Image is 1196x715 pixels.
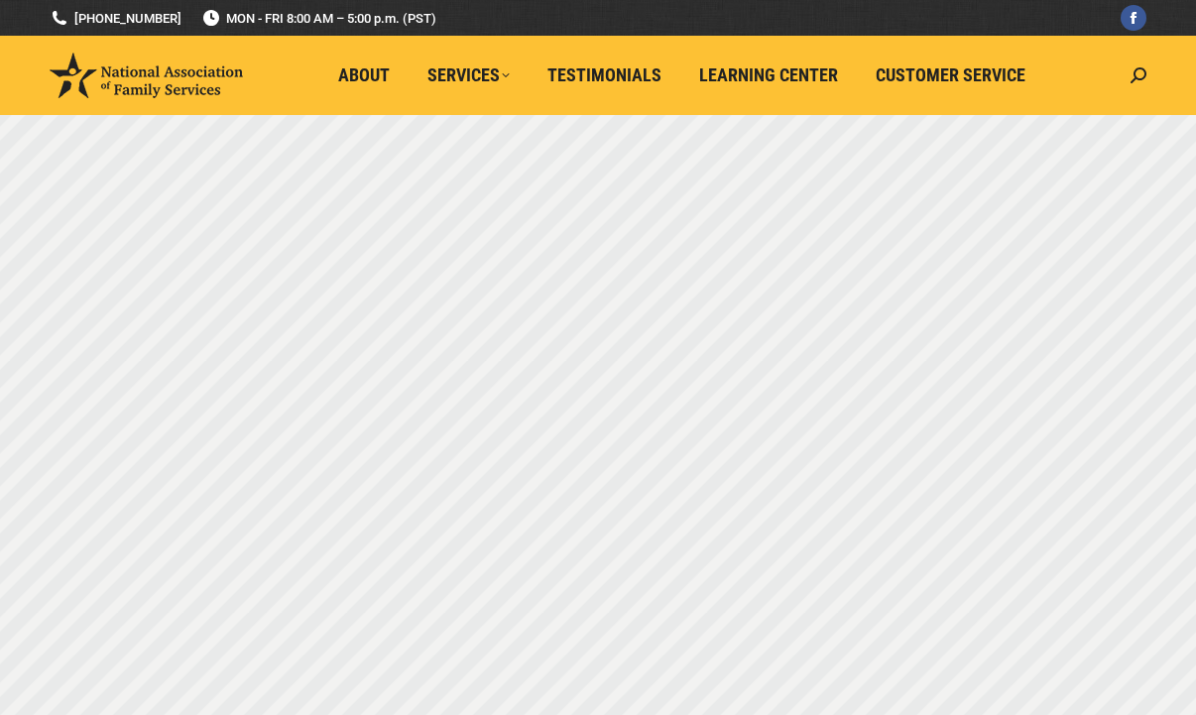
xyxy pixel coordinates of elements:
span: MON - FRI 8:00 AM – 5:00 p.m. (PST) [201,9,436,28]
img: National Association of Family Services [50,53,243,98]
a: Customer Service [862,57,1039,94]
span: Customer Service [876,64,1025,86]
a: Facebook page opens in new window [1121,5,1146,31]
a: Learning Center [685,57,852,94]
span: Learning Center [699,64,838,86]
span: Testimonials [547,64,661,86]
a: [PHONE_NUMBER] [50,9,181,28]
a: About [324,57,404,94]
a: Testimonials [534,57,675,94]
span: Services [427,64,510,86]
span: About [338,64,390,86]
